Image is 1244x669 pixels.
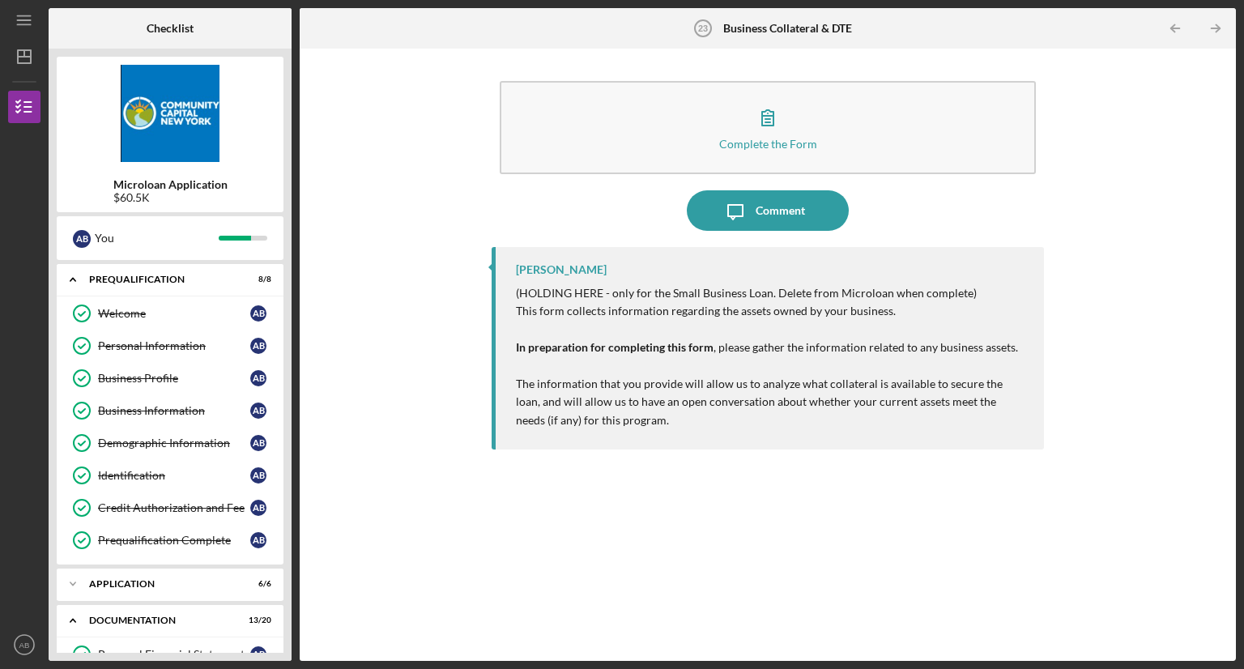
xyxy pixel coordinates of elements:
[250,532,266,548] div: A B
[89,579,231,589] div: Application
[250,338,266,354] div: A B
[242,275,271,284] div: 8 / 8
[65,330,275,362] a: Personal InformationAB
[242,579,271,589] div: 6 / 6
[98,469,250,482] div: Identification
[516,284,1028,302] p: (HOLDING HERE - only for the Small Business Loan. Delete from Microloan when complete)
[98,534,250,547] div: Prequalification Complete
[516,340,714,354] strong: In preparation for completing this form
[98,648,250,661] div: Personal Financial Statement
[65,362,275,394] a: Business ProfileAB
[147,22,194,35] b: Checklist
[719,138,817,150] div: Complete the Form
[65,297,275,330] a: WelcomeAB
[250,467,266,484] div: A B
[98,339,250,352] div: Personal Information
[95,224,219,252] div: You
[65,427,275,459] a: Demographic InformationAB
[250,435,266,451] div: A B
[500,81,1036,174] button: Complete the Form
[113,178,228,191] b: Microloan Application
[250,500,266,516] div: A B
[516,263,607,276] div: [PERSON_NAME]
[98,404,250,417] div: Business Information
[687,190,849,231] button: Comment
[57,65,283,162] img: Product logo
[98,501,250,514] div: Credit Authorization and Fee
[89,275,231,284] div: Prequalification
[98,372,250,385] div: Business Profile
[98,437,250,450] div: Demographic Information
[250,646,266,663] div: A B
[698,23,708,33] tspan: 23
[65,394,275,427] a: Business InformationAB
[65,524,275,556] a: Prequalification CompleteAB
[113,191,228,204] div: $60.5K
[65,459,275,492] a: IdentificationAB
[516,302,1028,429] p: This form collects information regarding the assets owned by your business. , please gather the i...
[8,629,40,661] button: AB
[73,230,91,248] div: A B
[756,190,805,231] div: Comment
[242,616,271,625] div: 13 / 20
[65,492,275,524] a: Credit Authorization and FeeAB
[89,616,231,625] div: Documentation
[723,22,852,35] b: Business Collateral & DTE
[98,307,250,320] div: Welcome
[250,403,266,419] div: A B
[250,305,266,322] div: A B
[19,641,30,650] text: AB
[250,370,266,386] div: A B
